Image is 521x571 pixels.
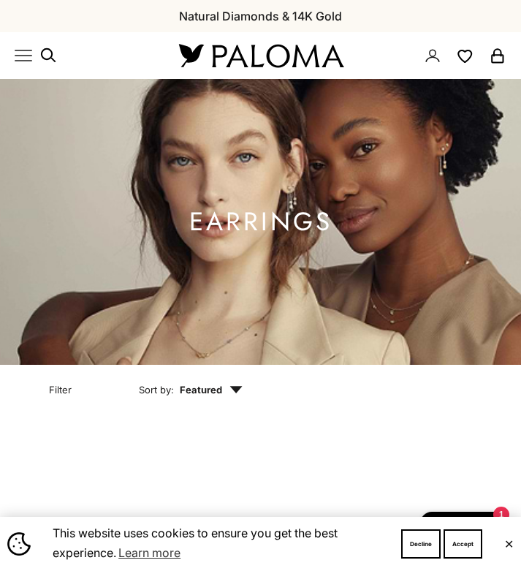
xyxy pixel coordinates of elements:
[416,512,509,559] inbox-online-store-chat: Shopify online store chat
[401,529,441,559] button: Decline
[179,7,342,26] p: Natural Diamonds & 14K Gold
[116,542,183,564] a: Learn more
[7,532,31,556] img: Cookie banner
[15,365,105,410] button: Filter
[105,365,276,410] button: Sort by: Featured
[139,382,174,397] span: Sort by:
[53,524,379,564] span: This website uses cookies to ensure you get the best experience.
[180,382,243,397] span: Featured
[15,47,144,64] nav: Primary navigation
[504,540,514,548] button: Close
[189,213,332,231] h1: Earrings
[424,32,506,79] nav: Secondary navigation
[444,529,482,559] button: Accept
